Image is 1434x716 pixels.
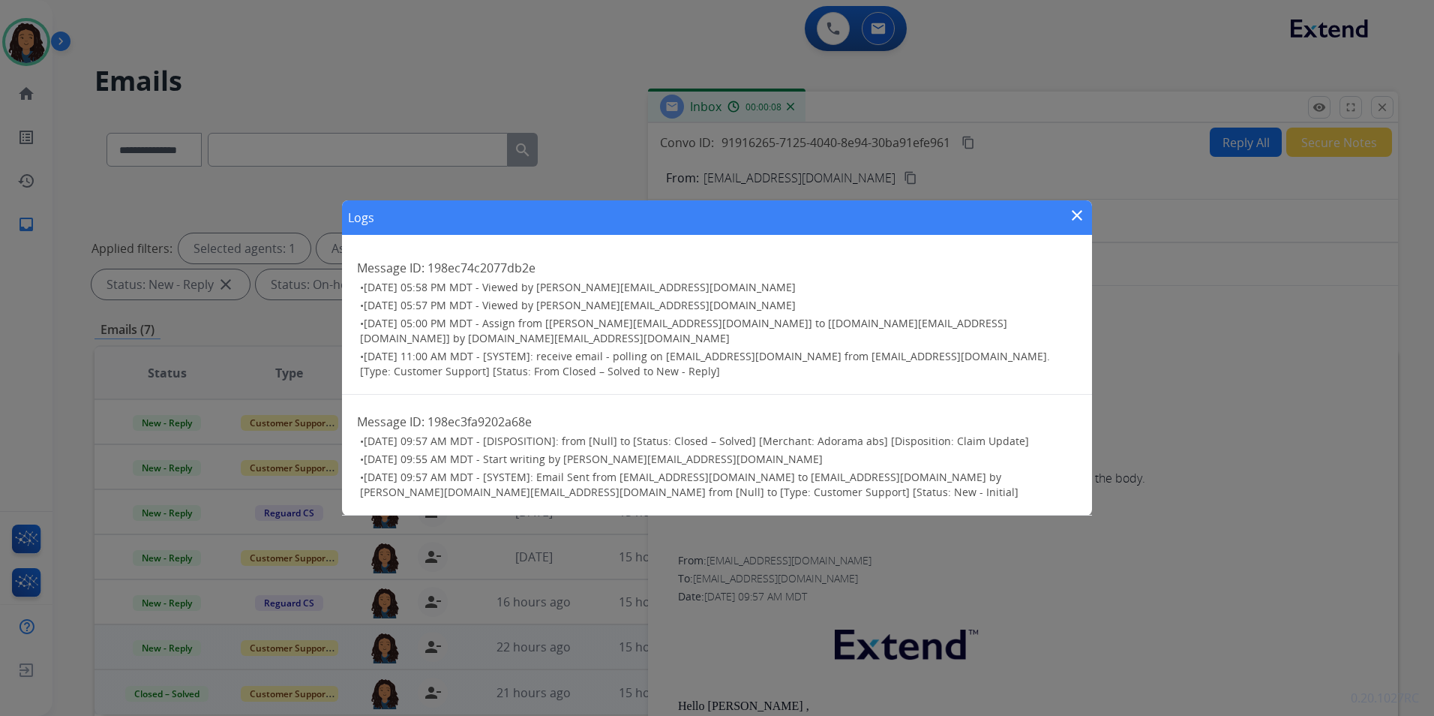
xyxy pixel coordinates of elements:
[360,349,1077,379] h3: •
[427,260,535,276] span: 198ec74c2077db2e
[364,298,796,312] span: [DATE] 05:57 PM MDT - Viewed by [PERSON_NAME][EMAIL_ADDRESS][DOMAIN_NAME]
[1068,206,1086,224] mat-icon: close
[357,260,424,276] span: Message ID:
[360,280,1077,295] h3: •
[357,414,424,430] span: Message ID:
[427,414,532,430] span: 198ec3fa9202a68e
[364,434,1029,448] span: [DATE] 09:57 AM MDT - [DISPOSITION]: from [Null] to [Status: Closed – Solved] [Merchant: Adorama ...
[364,280,796,294] span: [DATE] 05:58 PM MDT - Viewed by [PERSON_NAME][EMAIL_ADDRESS][DOMAIN_NAME]
[360,470,1018,499] span: [DATE] 09:57 AM MDT - [SYSTEM]: Email Sent from [EMAIL_ADDRESS][DOMAIN_NAME] to [EMAIL_ADDRESS][D...
[360,316,1007,345] span: [DATE] 05:00 PM MDT - Assign from [[PERSON_NAME][EMAIL_ADDRESS][DOMAIN_NAME]] to [[DOMAIN_NAME][E...
[348,209,374,227] h1: Logs
[1351,689,1419,707] p: 0.20.1027RC
[360,298,1077,313] h3: •
[360,452,1077,467] h3: •
[360,349,1050,378] span: [DATE] 11:00 AM MDT - [SYSTEM]: receive email - polling on [EMAIL_ADDRESS][DOMAIN_NAME] from [EMA...
[360,434,1077,449] h3: •
[364,452,823,466] span: [DATE] 09:55 AM MDT - Start writing by [PERSON_NAME][EMAIL_ADDRESS][DOMAIN_NAME]
[360,316,1077,346] h3: •
[360,470,1077,500] h3: •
